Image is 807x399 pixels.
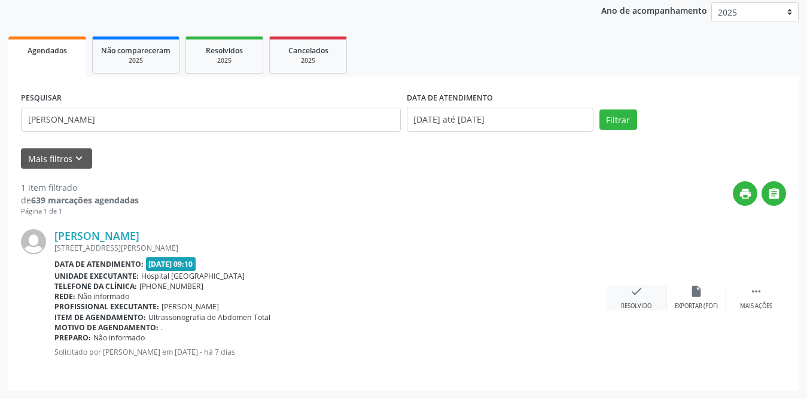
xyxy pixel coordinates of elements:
b: Preparo: [54,333,91,343]
input: Selecione um intervalo [407,108,593,132]
div: 1 item filtrado [21,181,139,194]
i: print [739,187,752,200]
div: [STREET_ADDRESS][PERSON_NAME] [54,243,607,253]
input: Nome, CNS [21,108,401,132]
b: Rede: [54,291,75,301]
span: Hospital [GEOGRAPHIC_DATA] [141,271,245,281]
span: Agendados [28,45,67,56]
div: Mais ações [740,302,772,310]
span: Não compareceram [101,45,170,56]
button:  [762,181,786,206]
p: Solicitado por [PERSON_NAME] em [DATE] - há 7 dias [54,347,607,357]
b: Telefone da clínica: [54,281,137,291]
i:  [750,285,763,298]
div: 2025 [101,56,170,65]
strong: 639 marcações agendadas [31,194,139,206]
span: . [161,322,163,333]
button: print [733,181,757,206]
label: PESQUISAR [21,89,62,108]
span: Ultrassonografia de Abdomen Total [148,312,270,322]
button: Mais filtroskeyboard_arrow_down [21,148,92,169]
i: check [630,285,643,298]
div: Página 1 de 1 [21,206,139,217]
i: keyboard_arrow_down [72,152,86,165]
span: [PHONE_NUMBER] [139,281,203,291]
b: Data de atendimento: [54,259,144,269]
a: [PERSON_NAME] [54,229,139,242]
span: Não informado [78,291,129,301]
div: Resolvido [621,302,651,310]
span: Cancelados [288,45,328,56]
label: DATA DE ATENDIMENTO [407,89,493,108]
img: img [21,229,46,254]
div: de [21,194,139,206]
span: [DATE] 09:10 [146,257,196,271]
div: 2025 [278,56,338,65]
i: insert_drive_file [690,285,703,298]
span: Não informado [93,333,145,343]
div: 2025 [194,56,254,65]
p: Ano de acompanhamento [601,2,707,17]
b: Unidade executante: [54,271,139,281]
b: Motivo de agendamento: [54,322,159,333]
button: Filtrar [599,109,637,130]
i:  [768,187,781,200]
span: Resolvidos [206,45,243,56]
b: Profissional executante: [54,301,159,312]
b: Item de agendamento: [54,312,146,322]
div: Exportar (PDF) [675,302,718,310]
span: [PERSON_NAME] [162,301,219,312]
